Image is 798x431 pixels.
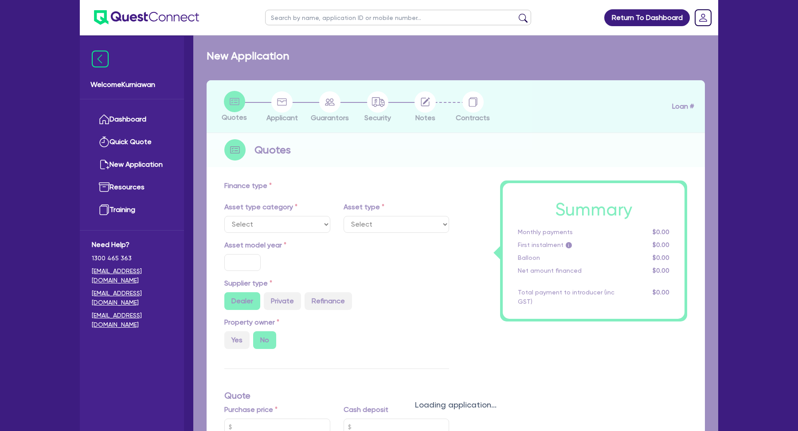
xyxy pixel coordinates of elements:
[90,79,173,90] span: Welcome Kurniawan
[92,131,172,153] a: Quick Quote
[193,399,718,411] div: Loading application...
[92,153,172,176] a: New Application
[92,51,109,67] img: icon-menu-close
[99,182,110,192] img: resources
[604,9,690,26] a: Return To Dashboard
[99,204,110,215] img: training
[92,108,172,131] a: Dashboard
[99,137,110,147] img: quick-quote
[692,6,715,29] a: Dropdown toggle
[92,176,172,199] a: Resources
[92,289,172,307] a: [EMAIL_ADDRESS][DOMAIN_NAME]
[92,311,172,329] a: [EMAIL_ADDRESS][DOMAIN_NAME]
[92,239,172,250] span: Need Help?
[94,10,199,25] img: quest-connect-logo-blue
[92,199,172,221] a: Training
[92,266,172,285] a: [EMAIL_ADDRESS][DOMAIN_NAME]
[265,10,531,25] input: Search by name, application ID or mobile number...
[99,159,110,170] img: new-application
[92,254,172,263] span: 1300 465 363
